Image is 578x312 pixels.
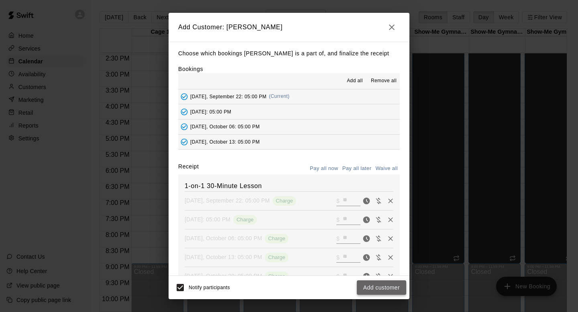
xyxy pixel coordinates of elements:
[178,49,400,59] p: Choose which bookings [PERSON_NAME] is a part of, and finalize the receipt
[360,272,372,279] span: Pay now
[336,197,340,205] p: $
[190,139,260,144] span: [DATE], October 13: 05:00 PM
[308,162,340,175] button: Pay all now
[178,91,190,103] button: Added - Collect Payment
[178,121,190,133] button: Added - Collect Payment
[368,75,400,87] button: Remove all
[185,215,230,223] p: [DATE]: 05:00 PM
[178,66,203,72] label: Bookings
[385,251,397,263] button: Remove
[178,104,400,119] button: Added - Collect Payment[DATE]: 05:00 PM
[373,162,400,175] button: Waive all
[385,195,397,207] button: Remove
[336,235,340,243] p: $
[178,136,190,148] button: Added - Collect Payment
[347,77,363,85] span: Add all
[185,234,262,242] p: [DATE], October 06: 05:00 PM
[336,216,340,224] p: $
[360,253,372,260] span: Pay now
[372,216,385,223] span: Waive payment
[360,197,372,204] span: Pay now
[372,235,385,241] span: Waive payment
[185,197,270,205] p: [DATE], September 22: 05:00 PM
[360,216,372,223] span: Pay now
[385,214,397,226] button: Remove
[371,77,397,85] span: Remove all
[372,253,385,260] span: Waive payment
[178,106,190,118] button: Added - Collect Payment
[336,253,340,261] p: $
[178,162,199,175] label: Receipt
[178,89,400,104] button: Added - Collect Payment[DATE], September 22: 05:00 PM(Current)
[190,124,260,130] span: [DATE], October 06: 05:00 PM
[269,93,290,99] span: (Current)
[189,285,230,290] span: Notify participants
[385,270,397,282] button: Remove
[190,109,231,114] span: [DATE]: 05:00 PM
[185,272,262,280] p: [DATE], October 20: 05:00 PM
[372,197,385,204] span: Waive payment
[357,280,406,295] button: Add customer
[190,93,267,99] span: [DATE], September 22: 05:00 PM
[385,233,397,245] button: Remove
[360,235,372,241] span: Pay now
[372,272,385,279] span: Waive payment
[340,162,374,175] button: Pay all later
[336,272,340,280] p: $
[185,181,393,191] h6: 1-on-1 30-Minute Lesson
[169,13,409,42] h2: Add Customer: [PERSON_NAME]
[342,75,368,87] button: Add all
[178,120,400,134] button: Added - Collect Payment[DATE], October 06: 05:00 PM
[178,135,400,150] button: Added - Collect Payment[DATE], October 13: 05:00 PM
[185,253,262,261] p: [DATE], October 13: 05:00 PM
